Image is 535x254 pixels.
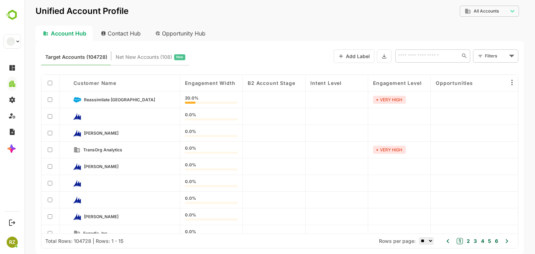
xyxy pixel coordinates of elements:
div: 0.0% [161,146,213,154]
div: 0.0% [161,113,213,120]
span: Customer Name [49,80,92,86]
button: Logout [7,218,17,227]
div: Opportunity Hub [125,26,187,41]
div: Contact Hub [71,26,123,41]
div: Filters [460,52,483,59]
div: Filters [460,49,494,63]
button: 5 [462,237,467,245]
button: 3 [448,237,452,245]
div: RZ [7,237,18,248]
button: Export the selected data as CSV [352,49,367,63]
span: Intent Level [286,80,317,86]
button: 2 [441,237,445,245]
span: Expedia, Inc. [59,231,84,236]
span: Engagement Width [161,80,211,86]
div: __ [7,37,15,46]
p: Unified Account Profile [11,7,104,15]
div: 0.0% [161,213,213,221]
span: Hawkins-Crosby [60,214,94,219]
span: New [152,53,159,62]
span: Conner-Nguyen [60,130,94,136]
span: TransOrg Analytics [59,147,98,152]
div: All Accounts [440,8,483,14]
img: BambooboxLogoMark.f1c84d78b4c51b1a7b5f700c9845e183.svg [3,8,21,22]
div: VERY HIGH [349,146,381,154]
div: 0.0% [161,129,213,137]
span: B2 Account Stage [223,80,271,86]
div: 0.0% [161,163,213,170]
button: 1 [432,238,439,244]
button: 6 [469,237,474,245]
span: Engagement Level [349,80,397,86]
div: VERY HIGH [349,96,381,104]
span: Net New Accounts ( 108 ) [91,53,148,62]
div: All Accounts [435,5,495,18]
span: Reassimilate Argentina [60,97,131,102]
div: Account Hub [11,26,68,41]
div: 0.0% [161,196,213,204]
div: 0.0% [161,230,213,237]
button: 4 [455,237,460,245]
span: Rows per page: [355,238,391,244]
div: Total Rows: 104728 | Rows: 1 - 15 [21,238,99,244]
div: 20.0% [161,96,213,104]
div: 0.0% [161,180,213,187]
button: Add Label [309,49,350,63]
div: Newly surfaced ICP-fit accounts from Intent, Website, LinkedIn, and other engagement signals. [91,53,161,62]
span: All Accounts [449,9,474,14]
span: Opportunities [411,80,449,86]
span: Known accounts you’ve identified to target - imported from CRM, Offline upload, or promoted from ... [21,53,83,62]
span: Armstrong-Cabrera [60,164,94,169]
